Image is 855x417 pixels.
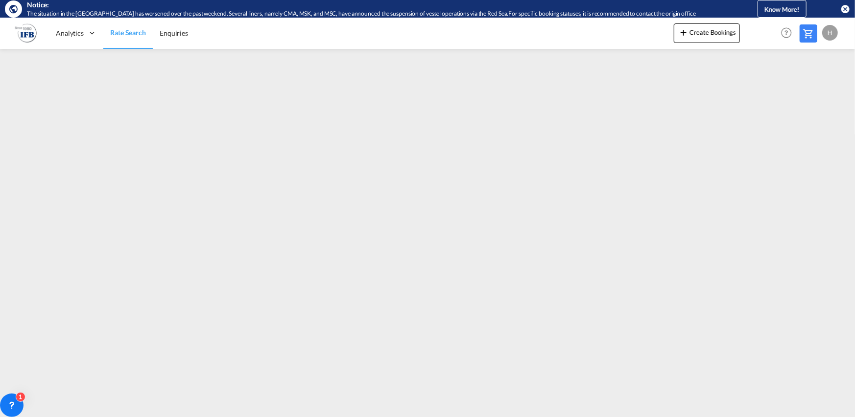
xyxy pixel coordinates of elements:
[674,23,740,43] button: icon-plus 400-fgCreate Bookings
[678,26,689,38] md-icon: icon-plus 400-fg
[27,10,723,18] div: The situation in the Red Sea has worsened over the past weekend. Several liners, namely CMA, MSK,...
[822,25,838,41] div: H
[103,17,153,49] a: Rate Search
[840,4,850,14] button: icon-close-circle
[778,24,795,41] span: Help
[160,29,188,37] span: Enquiries
[778,24,800,42] div: Help
[153,17,195,49] a: Enquiries
[49,17,103,49] div: Analytics
[764,5,800,13] span: Know More!
[56,28,84,38] span: Analytics
[15,22,37,44] img: b628ab10256c11eeb52753acbc15d091.png
[9,4,19,14] md-icon: icon-earth
[110,28,146,37] span: Rate Search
